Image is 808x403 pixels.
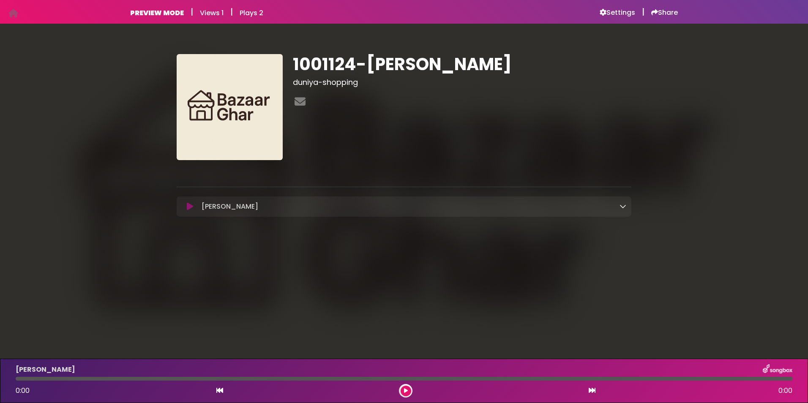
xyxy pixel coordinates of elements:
[230,7,233,17] h5: |
[240,9,263,17] h6: Plays 2
[202,201,258,212] p: [PERSON_NAME]
[191,7,193,17] h5: |
[293,78,631,87] h3: duniya-shopping
[200,9,224,17] h6: Views 1
[177,54,283,160] img: 4vGZ4QXSguwBTn86kXf1
[651,8,678,17] a: Share
[293,54,631,74] h1: 1001124-[PERSON_NAME]
[600,8,635,17] a: Settings
[130,9,184,17] h6: PREVIEW MODE
[642,7,644,17] h5: |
